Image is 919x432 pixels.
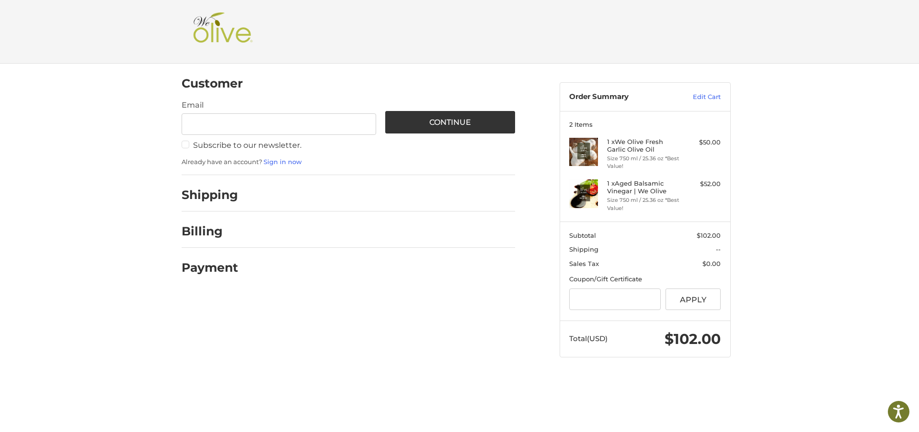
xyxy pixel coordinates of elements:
[569,260,599,267] span: Sales Tax
[182,100,376,111] label: Email
[182,157,515,167] p: Already have an account?
[182,260,238,275] h2: Payment
[607,196,680,212] li: Size 750 ml / 25.36 oz *Best Value!
[569,232,596,239] span: Subtotal
[182,188,238,202] h2: Shipping
[665,330,721,348] span: $102.00
[716,245,721,253] span: --
[385,111,515,133] button: Continue
[607,155,680,170] li: Size 750 ml / 25.36 oz *Best Value!
[569,288,661,310] input: Gift Certificate or Coupon Code
[191,12,255,51] img: Shop We Olive
[683,138,721,147] div: $50.00
[569,334,608,343] span: Total (USD)
[110,12,122,24] button: Open LiveChat chat widget
[702,260,721,267] span: $0.00
[607,179,680,195] h4: 1 x Aged Balsamic Vinegar | We Olive
[264,158,302,166] a: Sign in now
[569,92,672,102] h3: Order Summary
[182,224,238,239] h2: Billing
[13,14,108,22] p: We're away right now. Please check back later!
[683,179,721,189] div: $52.00
[569,275,721,284] div: Coupon/Gift Certificate
[697,232,721,239] span: $102.00
[182,76,243,91] h2: Customer
[569,121,721,128] h3: 2 Items
[607,138,680,154] h4: 1 x We Olive Fresh Garlic Olive Oil
[666,288,721,310] button: Apply
[840,406,919,432] iframe: Google Customer Reviews
[193,141,301,150] span: Subscribe to our newsletter.
[672,92,721,102] a: Edit Cart
[569,245,598,253] span: Shipping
